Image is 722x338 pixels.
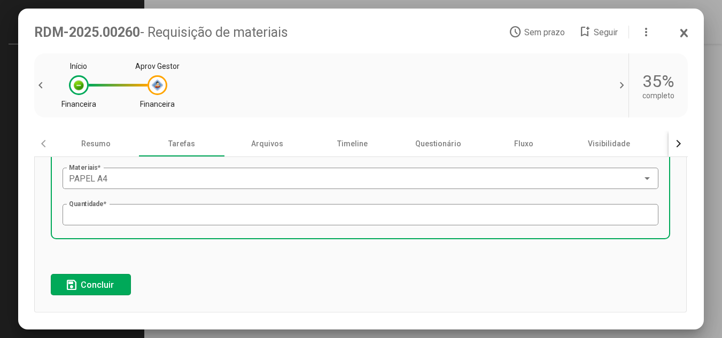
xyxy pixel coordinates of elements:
[524,27,565,37] span: Sem prazo
[140,100,175,108] div: Financeira
[566,131,652,156] div: Visibilidade
[65,279,78,292] mat-icon: save
[509,26,522,38] mat-icon: access_time
[53,131,139,156] div: Resumo
[578,26,591,38] mat-icon: bookmark_add
[224,131,310,156] div: Arquivos
[69,174,107,184] span: PAPEL A4
[612,79,628,92] span: chevron_right
[481,131,566,156] div: Fluxo
[642,71,674,91] div: 35%
[81,280,114,290] span: Concluir
[34,25,509,40] div: RDM-2025.00260
[310,131,395,156] div: Timeline
[139,131,224,156] div: Tarefas
[51,274,131,295] button: Concluir
[642,91,674,100] div: completo
[140,25,288,40] span: - Requisição de materiais
[594,27,618,37] span: Seguir
[395,131,481,156] div: Questionário
[61,100,96,108] div: Financeira
[135,62,180,70] div: Aprov Gestor
[640,26,653,38] mat-icon: more_vert
[70,62,87,70] div: Início
[34,79,50,92] span: chevron_left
